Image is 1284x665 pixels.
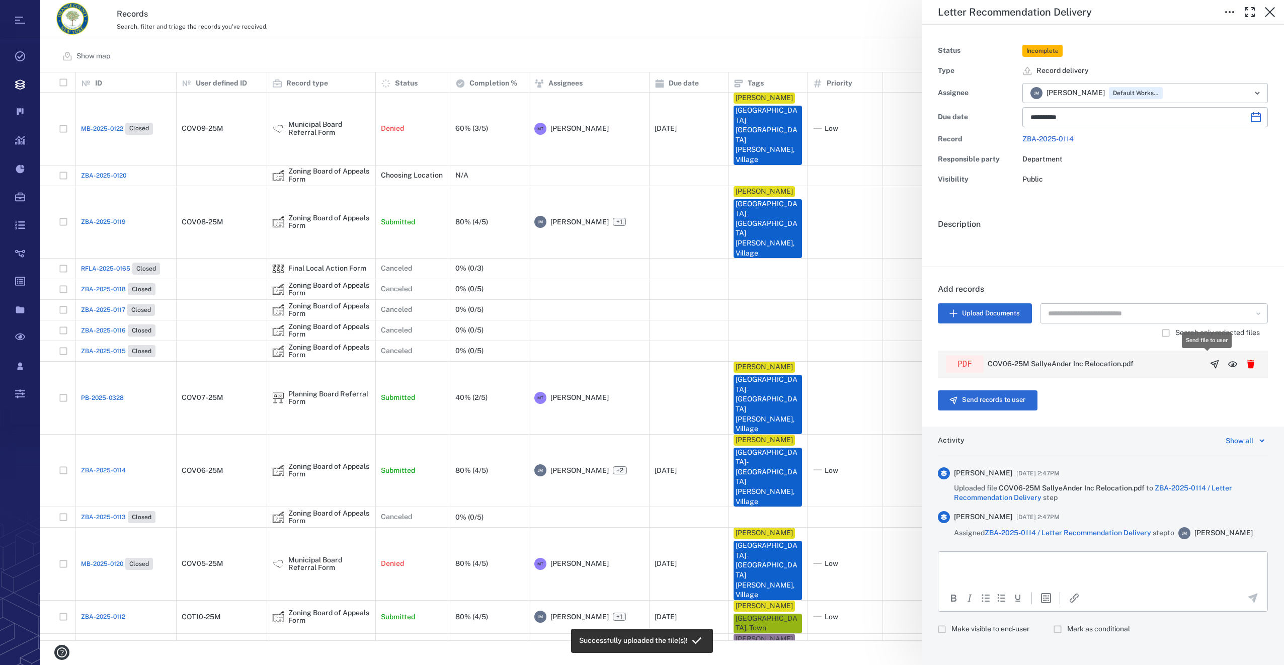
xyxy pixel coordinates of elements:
[1111,89,1161,98] span: Default Workspace
[938,6,1092,19] h5: Letter Recommendation Delivery
[1036,66,1089,76] span: Record delivery
[954,528,1174,538] span: Assigned step to
[1040,303,1268,323] div: Search Document Manager Files
[1068,592,1080,604] button: Insert/edit link
[938,436,965,446] h6: Activity
[1024,47,1061,55] span: Incomplete
[1054,620,1138,639] div: Comment will be marked as non-final decision
[1022,135,1074,143] a: ZBA-2025-0114
[579,632,688,650] div: Successfully uploaded the file(s)!
[988,359,1134,369] p: COV06-25M SallyeAnder Inc Relocation.pdf
[938,552,1267,584] iframe: Rich Text Area
[1016,511,1060,523] span: [DATE] 2:47PM
[1186,334,1228,346] div: Send file to user
[1250,86,1264,100] button: Open
[946,356,984,373] div: pdf
[938,64,1018,78] div: Type
[1175,328,1260,338] span: Search only redacted files
[1240,2,1260,22] button: Toggle Fullscreen
[999,484,1146,492] span: COV06-25M SallyeAnder Inc Relocation.pdf
[1226,435,1253,447] div: Show all
[938,218,1268,230] h6: Description
[1030,87,1042,99] div: J M
[947,592,959,604] button: Bold
[996,592,1008,604] div: Numbered list
[954,483,1268,503] span: Uploaded file to step
[1040,592,1052,604] button: Insert template
[1220,2,1240,22] button: Toggle to Edit Boxes
[938,132,1018,146] div: Record
[938,239,940,249] span: .
[23,7,43,16] span: Help
[938,86,1018,100] div: Assignee
[954,468,1012,478] span: [PERSON_NAME]
[938,283,1268,303] h6: Add records
[938,303,1032,323] button: Upload Documents
[938,152,1018,167] div: Responsible party
[1260,2,1280,22] button: Close
[951,624,1029,634] span: Make visible to end-user
[1178,527,1190,539] div: J M
[938,620,1037,639] div: Citizen will see comment
[1247,592,1259,604] button: Send the comment
[1016,467,1060,479] span: [DATE] 2:47PM
[1022,155,1063,163] span: Department
[964,592,976,604] button: Italic
[1047,88,1105,98] span: [PERSON_NAME]
[1194,528,1253,538] span: [PERSON_NAME]
[938,110,1018,124] div: Due date
[938,390,1037,410] button: Send records to user
[1012,592,1024,604] button: Underline
[1252,307,1264,319] button: Open
[1246,107,1266,127] button: Choose date, selected date is Sep 12, 2025
[938,44,1018,58] div: Status
[1022,175,1043,183] span: Public
[938,173,1018,187] div: Visibility
[954,512,1012,522] span: [PERSON_NAME]
[980,592,992,604] div: Bullet list
[1067,624,1130,634] span: Mark as conditional
[985,529,1151,537] a: ZBA-2025-0114 / Letter Recommendation Delivery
